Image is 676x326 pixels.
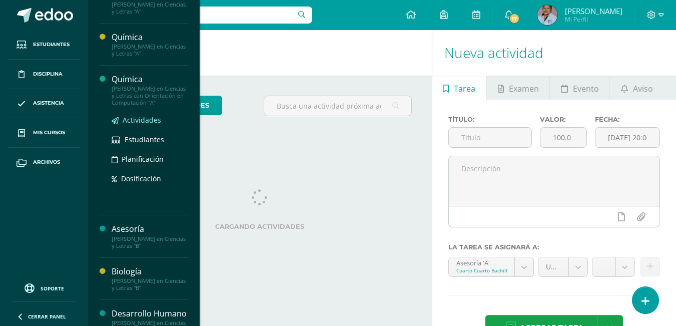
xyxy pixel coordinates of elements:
[28,313,66,320] span: Cerrar panel
[595,116,660,123] label: Fecha:
[123,115,161,125] span: Actividades
[8,89,80,119] a: Asistencia
[537,5,557,25] img: 4a4d6314b287703208efce12d67be7f7.png
[112,114,188,126] a: Actividades
[8,118,80,148] a: Mis cursos
[448,116,532,123] label: Título:
[573,77,599,101] span: Evento
[112,74,188,106] a: Química[PERSON_NAME] en Ciencias y Letras con Orientación en Computación "A"
[33,70,63,78] span: Disciplina
[12,281,76,294] a: Soporte
[565,6,622,16] span: [PERSON_NAME]
[565,15,622,24] span: Mi Perfil
[540,116,587,123] label: Valor:
[112,223,188,249] a: Asesoría[PERSON_NAME] en Ciencias y Letras "B"
[112,235,188,249] div: [PERSON_NAME] en Ciencias y Letras "B"
[264,96,411,116] input: Busca una actividad próxima aquí...
[454,77,475,101] span: Tarea
[540,128,586,147] input: Puntos máximos
[108,223,412,230] label: Cargando actividades
[8,60,80,89] a: Disciplina
[509,77,539,101] span: Examen
[112,308,188,319] div: Desarrollo Humano
[432,76,486,100] a: Tarea
[112,223,188,235] div: Asesoría
[487,76,549,100] a: Examen
[121,174,161,183] span: Dosificación
[33,41,70,49] span: Estudiantes
[595,128,659,147] input: Fecha de entrega
[33,129,65,137] span: Mis cursos
[444,30,664,76] h1: Nueva actividad
[112,153,188,165] a: Planificación
[112,266,188,277] div: Biología
[449,128,531,147] input: Título
[100,30,420,76] h1: Actividades
[8,30,80,60] a: Estudiantes
[448,243,660,251] label: La tarea se asignará a:
[456,257,507,267] div: Asesoría 'A'
[550,76,609,100] a: Evento
[112,266,188,291] a: Biología[PERSON_NAME] en Ciencias y Letras "B"
[41,285,64,292] span: Soporte
[449,257,534,276] a: Asesoría 'A'Cuarto Cuarto Bachillerato en Ciencias y Letras
[122,154,164,164] span: Planificación
[509,13,520,24] span: 17
[8,148,80,177] a: Archivos
[95,7,312,24] input: Busca un usuario...
[456,267,507,274] div: Cuarto Cuarto Bachillerato en Ciencias y Letras
[112,85,188,106] div: [PERSON_NAME] en Ciencias y Letras con Orientación en Computación "A"
[112,277,188,291] div: [PERSON_NAME] en Ciencias y Letras "B"
[33,158,60,166] span: Archivos
[112,173,188,184] a: Dosificación
[112,32,188,57] a: Química[PERSON_NAME] en Ciencias y Letras "A"
[112,32,188,43] div: Química
[33,99,64,107] span: Asistencia
[112,74,188,85] div: Química
[112,134,188,145] a: Estudiantes
[112,43,188,57] div: [PERSON_NAME] en Ciencias y Letras "A"
[633,77,653,101] span: Aviso
[125,135,164,144] span: Estudiantes
[538,257,587,276] a: Unidad 4
[610,76,663,100] a: Aviso
[546,257,561,276] span: Unidad 4
[112,1,188,15] div: [PERSON_NAME] en Ciencias y Letras "A"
